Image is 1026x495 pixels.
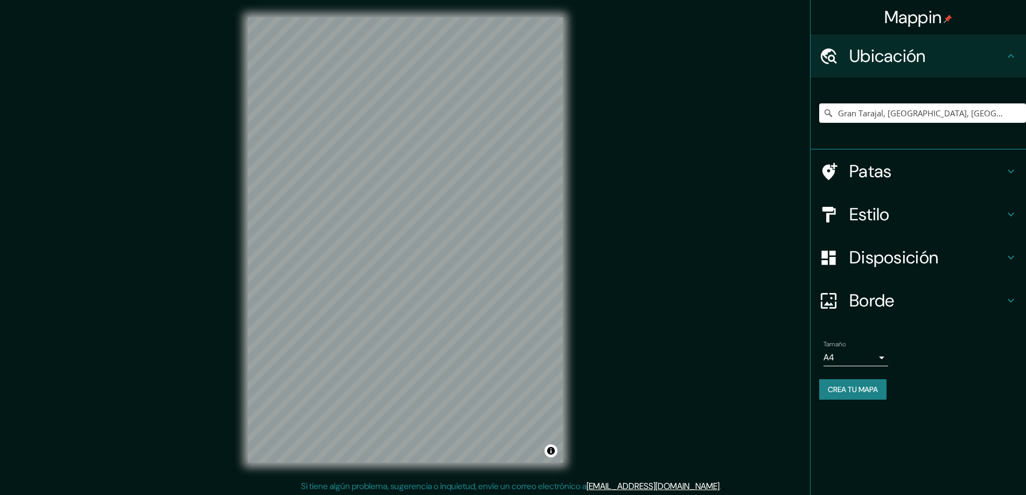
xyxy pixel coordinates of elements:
[884,6,942,29] font: Mappin
[301,480,587,492] font: Si tiene algún problema, sugerencia o inquietud, envíe un correo electrónico a
[823,340,846,348] font: Tamaño
[823,352,834,363] font: A4
[723,480,725,492] font: .
[849,289,895,312] font: Borde
[849,246,938,269] font: Disposición
[811,279,1026,322] div: Borde
[720,480,721,492] font: .
[545,444,557,457] button: Activar o desactivar atribución
[849,203,890,226] font: Estilo
[811,193,1026,236] div: Estilo
[823,349,888,366] div: A4
[811,34,1026,78] div: Ubicación
[849,45,926,67] font: Ubicación
[828,385,878,394] font: Crea tu mapa
[587,480,720,492] a: [EMAIL_ADDRESS][DOMAIN_NAME]
[811,150,1026,193] div: Patas
[819,103,1026,123] input: Elige tu ciudad o zona
[248,17,563,463] canvas: Mapa
[819,379,887,400] button: Crea tu mapa
[811,236,1026,279] div: Disposición
[944,15,952,23] img: pin-icon.png
[721,480,723,492] font: .
[849,160,892,183] font: Patas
